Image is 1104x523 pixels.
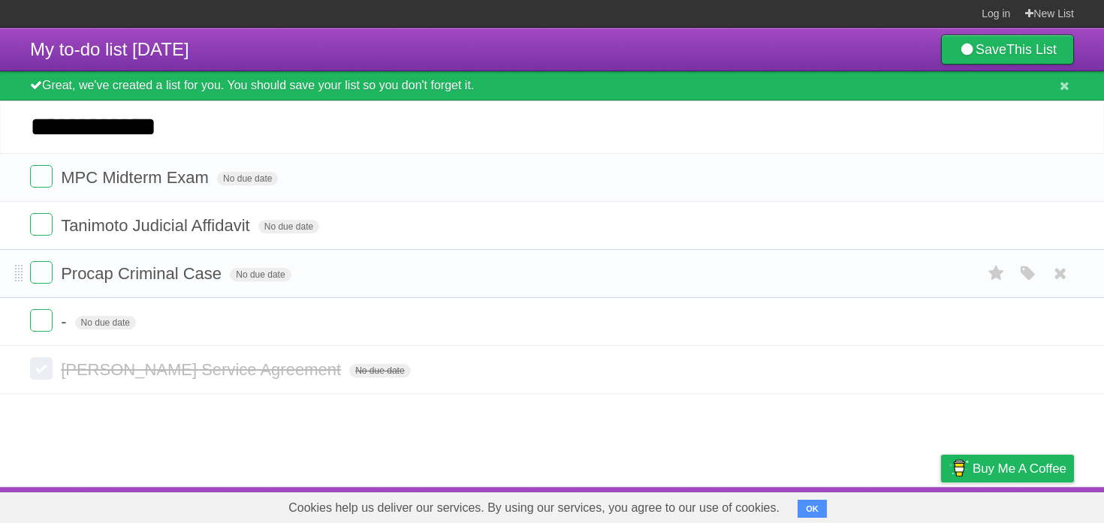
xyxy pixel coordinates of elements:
label: Done [30,261,53,284]
span: [PERSON_NAME] Service Agreement [61,360,345,379]
a: About [741,491,773,519]
a: Suggest a feature [979,491,1074,519]
button: OK [798,500,827,518]
span: No due date [230,268,291,281]
img: Buy me a coffee [949,455,969,481]
label: Done [30,357,53,380]
span: No due date [349,364,410,377]
span: Tanimoto Judicial Affidavit [61,216,254,235]
a: Buy me a coffee [941,455,1074,482]
a: SaveThis List [941,35,1074,65]
label: Done [30,165,53,188]
span: - [61,312,70,331]
label: Done [30,309,53,332]
span: No due date [258,220,319,233]
b: This List [1006,42,1057,57]
span: Cookies help us deliver our services. By using our services, you agree to our use of cookies. [273,493,795,523]
a: Developers [791,491,852,519]
span: My to-do list [DATE] [30,39,189,59]
span: MPC Midterm Exam [61,168,213,187]
a: Terms [870,491,903,519]
span: Buy me a coffee [973,455,1066,482]
span: No due date [217,172,278,185]
span: No due date [75,316,136,329]
label: Done [30,213,53,236]
label: Star task [982,261,1011,286]
a: Privacy [922,491,961,519]
span: Procap Criminal Case [61,264,225,283]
